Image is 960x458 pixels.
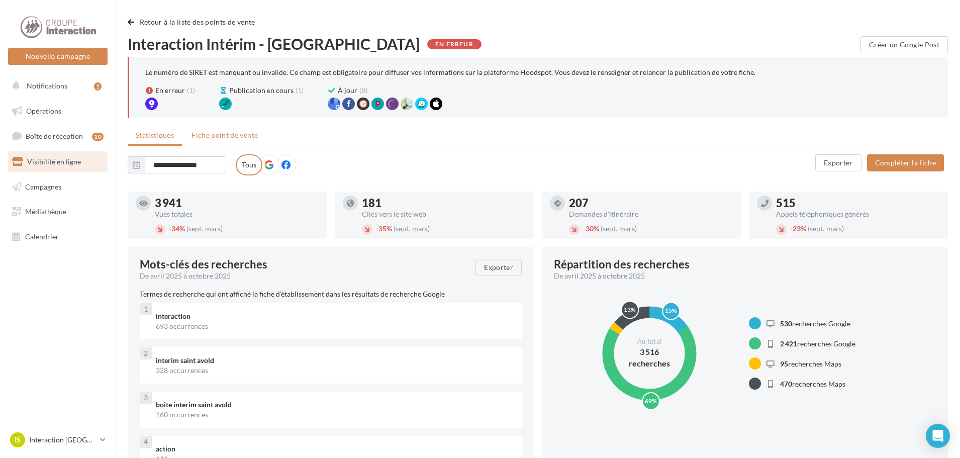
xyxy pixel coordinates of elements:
button: Créer un Google Post [860,36,948,53]
div: Demandes d'itinéraire [569,211,733,218]
span: recherches Maps [780,380,845,388]
span: 2 421 [780,339,797,348]
span: Calendrier [25,232,59,241]
span: Visibilité en ligne [27,157,81,166]
button: Exporter [815,154,861,171]
button: Retour à la liste des points de vente [128,16,259,28]
div: Open Intercom Messenger [926,424,950,448]
span: (sept.-mars) [601,224,637,233]
span: Opérations [26,107,61,115]
span: 530 [780,319,792,328]
button: Notifications 1 [6,75,106,97]
span: À jour [338,85,357,96]
span: 470 [780,380,792,388]
a: IS Interaction [GEOGRAPHIC_DATA] [8,430,108,449]
span: (sept.-mars) [394,224,430,233]
div: 1 [140,303,152,315]
span: Mots-clés des recherches [140,259,267,270]
span: - [583,224,586,233]
span: Notifications [27,81,67,90]
p: Le numéro de SIRET est manquant ou invalide. Ce champ est obligatoire pour diffuser vos informati... [145,68,755,76]
a: Visibilité en ligne [6,151,110,172]
span: 35% [376,224,392,233]
span: 30% [583,224,599,233]
span: 95 [780,359,788,368]
span: Campagnes [25,182,61,191]
a: Médiathèque [6,201,110,222]
p: Termes de recherche qui ont affiché la fiche d'établissement dans les résultats de recherche Google [140,289,522,299]
span: - [376,224,378,233]
span: En erreur [155,85,185,96]
span: recherches Google [780,319,850,328]
div: boite interim saint avold [156,400,514,410]
div: Vues totales [155,211,319,218]
span: Boîte de réception [26,132,83,140]
div: 3 [140,392,152,404]
span: Médiathèque [25,207,66,216]
div: Clics vers le site web [362,211,526,218]
div: 10 [92,133,104,141]
span: Publication en cours [229,85,294,96]
div: 207 [569,198,733,209]
a: Compléter la fiche [863,158,948,166]
span: (1) [187,85,195,96]
button: Nouvelle campagne [8,48,108,65]
button: Compléter la fiche [867,154,944,171]
span: Interaction Intérim - [GEOGRAPHIC_DATA] [128,36,420,51]
span: recherches Google [780,339,855,348]
span: Retour à la liste des points de vente [140,18,255,26]
div: 160 occurrences [156,410,514,420]
div: 328 occurrences [156,365,514,376]
span: (sept.-mars) [186,224,223,233]
span: (sept.-mars) [808,224,844,233]
div: En erreur [427,39,482,49]
div: 4 [140,436,152,448]
div: Répartition des recherches [554,259,690,270]
span: Fiche point de vente [191,131,258,139]
label: Tous [236,154,262,175]
span: (8) [359,85,367,96]
div: 181 [362,198,526,209]
span: IS [15,435,21,445]
div: 693 occurrences [156,321,514,331]
p: Interaction [GEOGRAPHIC_DATA] [29,435,96,445]
div: Appels téléphoniques générés [776,211,940,218]
a: Boîte de réception10 [6,125,110,147]
span: 23% [790,224,806,233]
span: (1) [296,85,304,96]
div: 515 [776,198,940,209]
div: action [156,444,514,454]
div: interaction [156,311,514,321]
span: - [169,224,171,233]
div: De avril 2025 à octobre 2025 [554,271,928,281]
div: De avril 2025 à octobre 2025 [140,271,467,281]
button: Exporter [475,259,522,276]
div: 3 941 [155,198,319,209]
a: Campagnes [6,176,110,198]
span: recherches Maps [780,359,841,368]
a: Opérations [6,101,110,122]
span: - [790,224,793,233]
div: interim saint avold [156,355,514,365]
span: 34% [169,224,185,233]
a: Calendrier [6,226,110,247]
div: 1 [94,82,102,90]
div: 2 [140,347,152,359]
